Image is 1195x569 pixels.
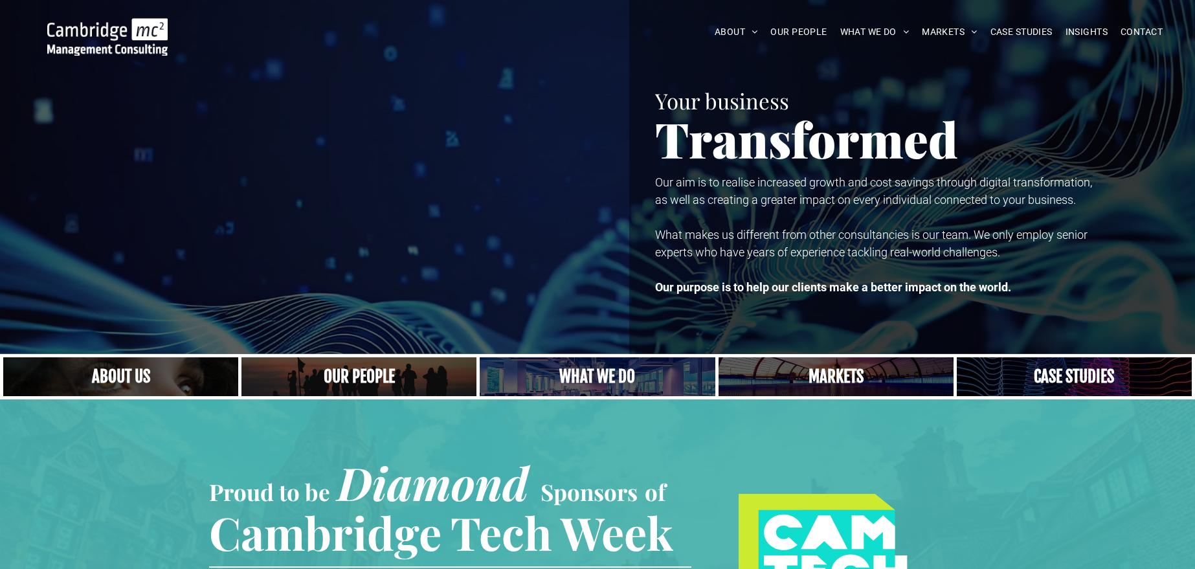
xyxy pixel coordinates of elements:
[915,22,983,42] a: MARKETS
[47,18,168,56] img: Go to Homepage
[708,22,765,42] a: ABOUT
[1059,22,1114,42] a: INSIGHTS
[655,228,1088,259] span: What makes us different from other consultancies is our team. We only employ senior experts who h...
[764,22,833,42] a: OUR PEOPLE
[337,452,529,513] span: Diamond
[655,106,958,171] span: Transformed
[241,357,476,396] a: A crowd in silhouette at sunset, on a rise or lookout point
[655,280,1011,294] strong: Our purpose is to help our clients make a better impact on the world.
[541,476,638,507] span: Sponsors
[719,357,954,396] a: Our Markets | Cambridge Management Consulting
[480,357,715,396] a: A yoga teacher lifting his whole body off the ground in the peacock pose
[1114,22,1169,42] a: CONTACT
[47,20,168,34] a: Your Business Transformed | Cambridge Management Consulting
[655,175,1092,206] span: Our aim is to realise increased growth and cost savings through digital transformation, as well a...
[984,22,1059,42] a: CASE STUDIES
[209,476,330,507] span: Proud to be
[655,86,789,115] span: Your business
[834,22,916,42] a: WHAT WE DO
[645,476,665,507] span: of
[957,357,1192,396] a: CASE STUDIES | See an Overview of All Our Case Studies | Cambridge Management Consulting
[209,502,673,563] span: Cambridge Tech Week
[3,357,238,396] a: Close up of woman's face, centered on her eyes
